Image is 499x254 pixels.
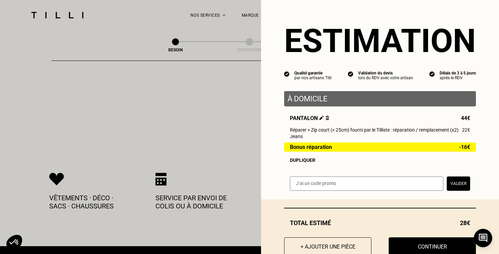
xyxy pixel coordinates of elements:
[440,71,476,75] div: Délais de 3 à 5 jours
[447,176,470,191] button: Valider
[290,134,303,139] span: Jeans
[290,157,470,163] div: Dupliquer
[459,144,470,150] span: -16€
[290,176,443,191] input: J‘ai un code promo
[294,71,332,75] div: Qualité garantie
[358,71,413,75] div: Validation du devis
[348,71,353,77] img: icon list info
[294,75,332,80] div: par nos artisans Tilli
[440,75,476,80] div: après le RDV
[290,127,459,133] span: Réparer > Zip court (< 25cm) fourni par le Tilliste : réparation / remplacement (x2)
[319,116,324,120] img: Éditer
[326,116,329,120] img: Supprimer
[429,71,435,77] img: icon list info
[284,22,476,60] section: Estimation
[460,219,470,226] span: 28€
[284,71,290,77] img: icon list info
[462,127,470,133] span: 22€
[290,144,332,150] span: Bonus réparation
[290,115,329,121] span: Pantalon
[461,115,470,121] span: 44€
[358,75,413,80] div: lors du RDV avec votre artisan
[288,95,473,103] p: À domicile
[284,219,476,226] div: Total estimé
